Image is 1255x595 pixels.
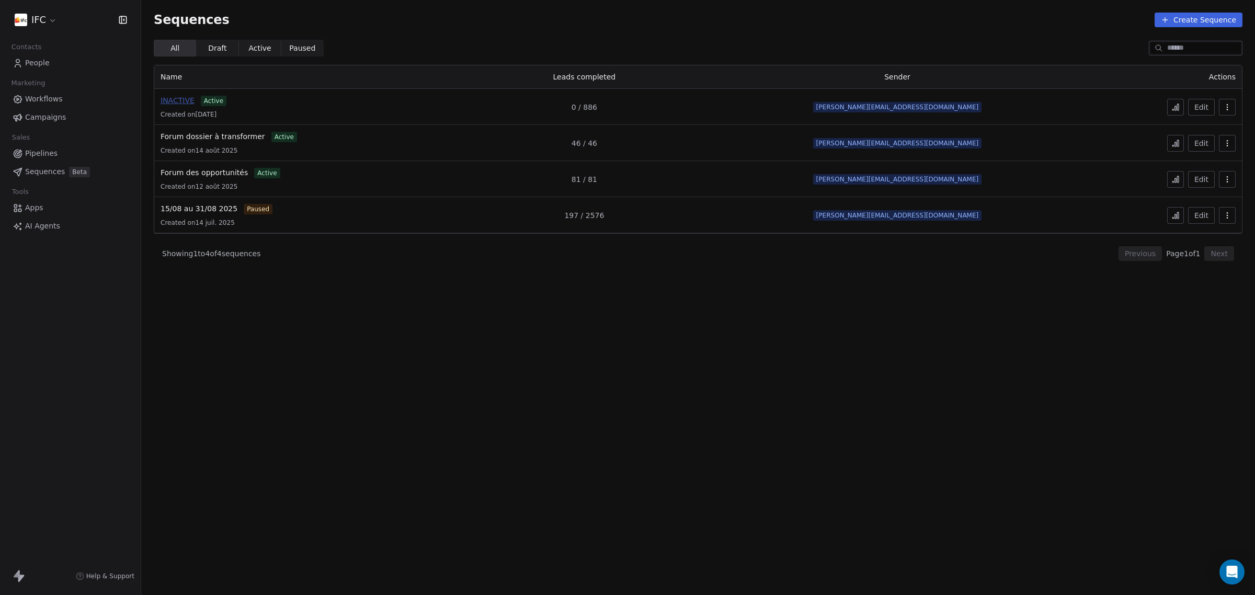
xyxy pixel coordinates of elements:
a: Campaigns [8,109,132,126]
span: Created on [DATE] [161,110,216,119]
span: People [25,58,50,68]
a: SequencesBeta [8,163,132,180]
a: Workflows [8,90,132,108]
span: Apps [25,202,43,213]
span: 81 / 81 [572,174,597,185]
span: Contacts [7,39,46,55]
span: 46 / 46 [572,138,597,148]
span: Sequences [154,13,230,27]
a: People [8,54,132,72]
span: Workflows [25,94,63,105]
button: IFC [13,11,59,29]
span: Pipelines [25,148,58,159]
span: Sales [7,130,35,145]
a: INACTIVE [161,95,195,106]
span: Active [248,43,271,54]
a: Forum dossier à transformer [161,131,265,142]
span: AI Agents [25,221,60,232]
span: Forum des opportunités [161,168,248,177]
span: Actions [1209,73,1236,81]
a: AI Agents [8,218,132,235]
span: Leads completed [553,73,616,81]
a: 15/08 au 31/08 2025 [161,203,237,214]
span: [PERSON_NAME][EMAIL_ADDRESS][DOMAIN_NAME] [813,138,982,148]
span: Paused [289,43,315,54]
a: Pipelines [8,145,132,162]
span: Beta [69,167,90,177]
div: Open Intercom Messenger [1219,559,1245,585]
span: [PERSON_NAME][EMAIL_ADDRESS][DOMAIN_NAME] [813,174,982,185]
span: Sender [884,73,910,81]
span: Name [161,73,182,81]
span: active [201,96,226,106]
span: paused [244,204,272,214]
span: Created on 14 août 2025 [161,146,237,155]
button: Next [1204,246,1234,261]
button: Create Sequence [1155,13,1242,27]
button: Edit [1188,135,1215,152]
a: Forum des opportunités [161,167,248,178]
button: Edit [1188,171,1215,188]
img: IMG_3414.png [15,14,27,26]
span: Created on 14 juil. 2025 [161,219,235,227]
span: Forum dossier à transformer [161,132,265,141]
span: Showing 1 to 4 of 4 sequences [162,248,261,259]
span: [PERSON_NAME][EMAIL_ADDRESS][DOMAIN_NAME] [813,102,982,112]
span: 0 / 886 [572,102,597,112]
span: Campaigns [25,112,66,123]
span: Page 1 of 1 [1166,248,1200,259]
span: active [254,168,280,178]
span: 15/08 au 31/08 2025 [161,204,237,213]
span: [PERSON_NAME][EMAIL_ADDRESS][DOMAIN_NAME] [813,210,982,221]
a: Help & Support [76,572,134,580]
span: INACTIVE [161,96,195,105]
span: active [271,132,297,142]
span: Tools [7,184,33,200]
button: Edit [1188,99,1215,116]
button: Previous [1119,246,1162,261]
span: IFC [31,13,46,27]
span: 197 / 2576 [564,210,604,221]
span: Help & Support [86,572,134,580]
span: Marketing [7,75,50,91]
span: Sequences [25,166,65,177]
span: Created on 12 août 2025 [161,182,237,191]
a: Apps [8,199,132,216]
span: Draft [208,43,226,54]
button: Edit [1188,207,1215,224]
